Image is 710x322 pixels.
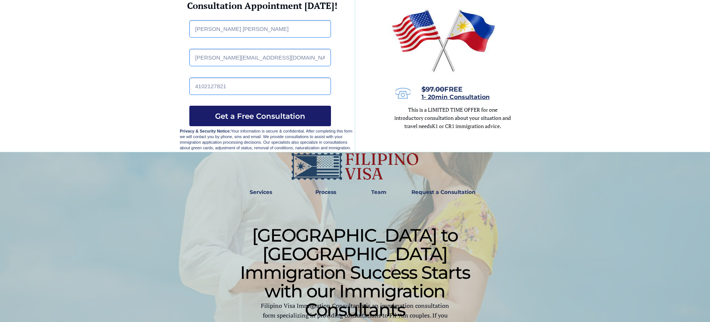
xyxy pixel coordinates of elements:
a: Request a Consultation [408,184,479,201]
strong: Request a Consultation [411,189,476,195]
strong: Process [315,189,336,195]
strong: Services [250,189,272,195]
s: $97.00 [422,85,444,93]
a: Process [312,184,340,201]
input: Email [189,49,331,66]
input: Full Name [189,20,331,38]
span: FREE [422,85,463,93]
span: This is a LIMITED TIME OFFER for one introductory consultation about your situation and travel needs [394,106,511,130]
strong: Privacy & Security Notice: [180,129,231,133]
a: 1- 20min Consultation [422,94,490,100]
span: [GEOGRAPHIC_DATA] to [GEOGRAPHIC_DATA] Immigration Success Starts with our Immigration Consultants [240,224,470,321]
span: 1- 20min Consultation [422,93,490,101]
button: Get a Free Consultation [189,106,331,126]
span: Your information is secure & confidential. After completing this form we will contact you by phon... [180,129,353,150]
a: Team [366,184,391,201]
span: K1 or CR1 immigration advice. [432,122,501,130]
input: Phone Number [189,77,331,95]
span: Get a Free Consultation [189,112,331,121]
strong: Team [371,189,386,195]
a: Services [245,184,277,201]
